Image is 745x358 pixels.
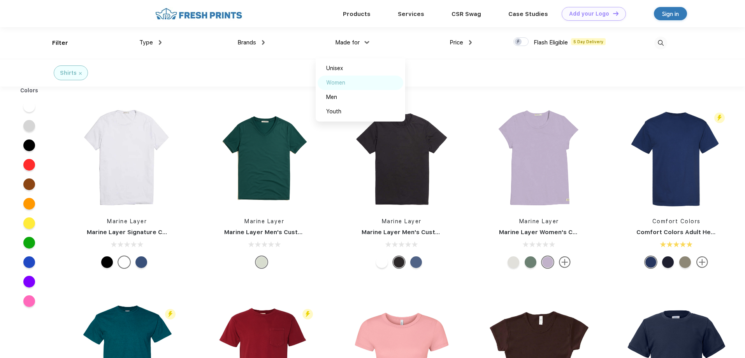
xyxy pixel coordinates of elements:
[645,256,657,268] div: China Blue
[326,93,337,101] div: Men
[654,7,687,20] a: Sign in
[237,39,256,46] span: Brands
[153,7,244,21] img: fo%20logo%202.webp
[559,256,571,268] img: more.svg
[519,218,559,224] a: Marine Layer
[256,256,267,268] div: Any Color
[302,309,313,319] img: flash_active_toggle.svg
[569,11,609,17] div: Add your Logo
[410,256,422,268] div: Faded Navy
[139,39,153,46] span: Type
[714,113,725,123] img: flash_active_toggle.svg
[350,106,453,210] img: func=resize&h=266
[159,40,162,45] img: dropdown.png
[87,229,174,236] a: Marine Layer Signature Crew
[224,229,378,236] a: Marine Layer Men's Custom Dyed Signature V-Neck
[376,256,388,268] div: White
[52,39,68,48] div: Filter
[364,41,369,44] img: dropdown.png
[60,69,77,77] div: Shirts
[696,256,708,268] img: more.svg
[499,229,679,236] a: Marine Layer Women's Custom Color Signature Crew T-shirt
[107,218,147,224] a: Marine Layer
[326,79,345,87] div: Women
[262,40,265,45] img: dropdown.png
[362,229,539,236] a: Marine Layer Men's Custom Dyed Signature Crew Neck Tee
[118,256,130,268] div: White
[679,256,691,268] div: Sandstone
[525,256,536,268] div: Sea Spray
[75,106,179,210] img: func=resize&h=266
[508,256,519,268] div: Vintage White
[343,11,371,18] a: Products
[382,218,422,224] a: Marine Layer
[101,256,113,268] div: Black
[393,256,405,268] div: Black
[613,11,618,16] img: DT
[165,309,176,319] img: flash_active_toggle.svg
[542,256,553,268] div: Lilac (2705U)
[625,106,728,210] img: func=resize&h=266
[654,37,667,49] img: desktop_search.svg
[652,218,701,224] a: Comfort Colors
[326,64,343,72] div: Unisex
[14,86,44,95] div: Colors
[326,108,341,116] div: Youth
[534,39,568,46] span: Flash Eligible
[79,72,82,75] img: filter_cancel.svg
[662,9,679,18] div: Sign in
[487,106,591,210] img: func=resize&h=266
[244,218,284,224] a: Marine Layer
[662,256,674,268] div: Navy
[469,40,472,45] img: dropdown.png
[213,106,316,210] img: func=resize&h=266
[450,39,463,46] span: Price
[135,256,147,268] div: Faded Navy
[335,39,360,46] span: Made for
